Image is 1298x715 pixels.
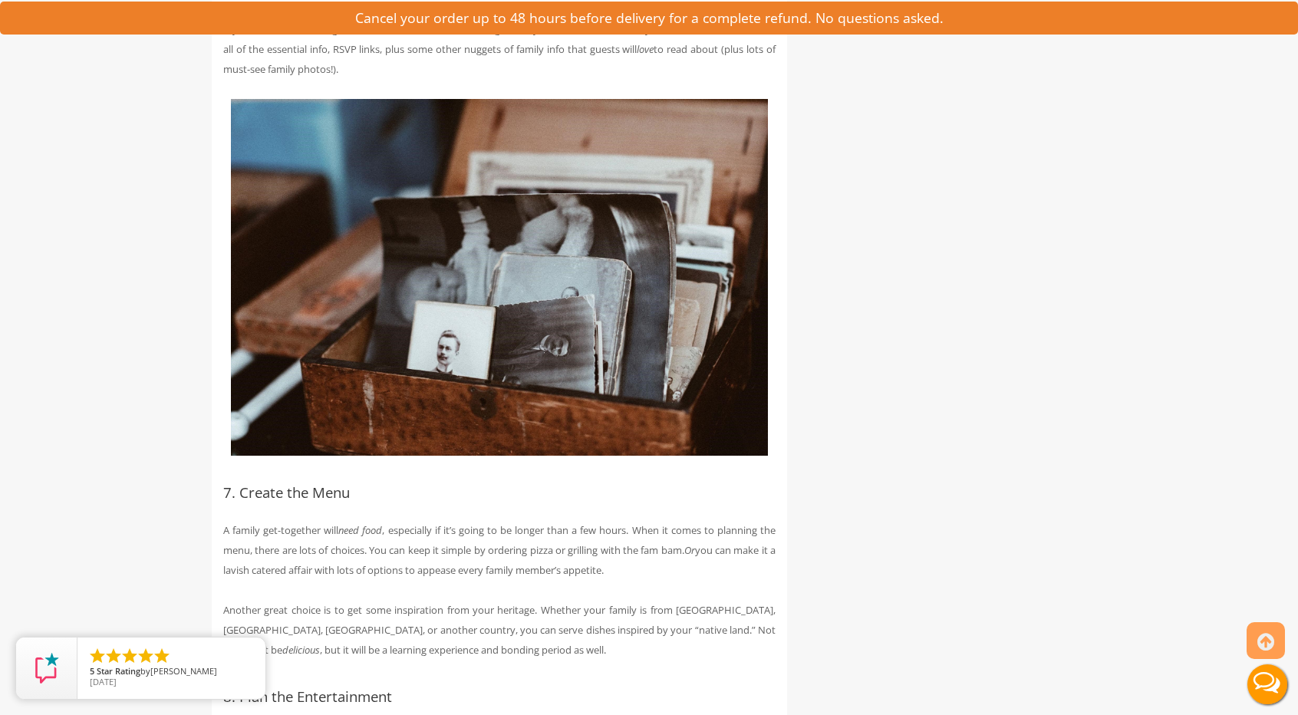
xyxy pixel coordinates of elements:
[282,643,320,657] em: delicious
[1237,654,1298,715] button: Live Chat
[223,485,776,501] h3: 7. Create the Menu
[97,665,140,677] span: Star Rating
[223,689,776,705] h3: 8. Plan the Entertainment
[637,42,654,56] em: love
[231,99,768,456] img: family reunion pictures
[153,647,171,665] li: 
[88,647,107,665] li: 
[90,676,117,687] span: [DATE]
[150,665,217,677] span: [PERSON_NAME]
[223,520,776,580] p: A family get-together will , especially if it’s going to be longer than a few hours. When it come...
[223,19,776,79] p: If you want to take things to the next level, consider making a family reunion website. Family re...
[90,667,253,677] span: by
[137,647,155,665] li: 
[223,600,776,660] p: Another great choice is to get some inspiration from your heritage. Whether your family is from [...
[120,647,139,665] li: 
[684,543,695,557] em: Or
[104,647,123,665] li: 
[31,653,62,684] img: Review Rating
[90,665,94,677] span: 5
[338,523,382,537] em: need food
